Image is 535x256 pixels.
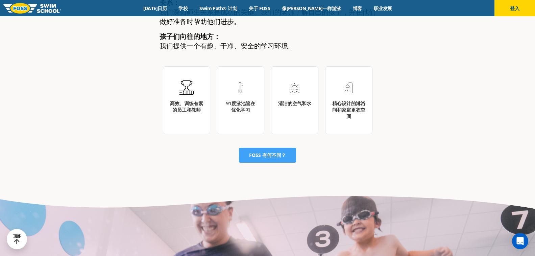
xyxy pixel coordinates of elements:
[249,152,286,158] font: FOSS 有何不同？
[160,41,295,50] font: 我们提供一个有趣、干净、安全的学习环境。
[353,5,362,11] font: 博客
[137,5,173,11] a: [DATE]日历
[3,3,61,14] img: FOSS游泳学校标志
[282,5,341,11] font: 像[PERSON_NAME]一样游泳
[332,100,365,119] font: 精心设计的淋浴间和家庭更衣空间
[226,100,255,113] font: 91度泳池旨在优化学习
[249,5,270,11] font: 关于 FOSS
[271,80,318,95] img: 清洁的空气和水
[199,5,237,11] font: Swim Path® 计划
[276,5,347,11] a: 像[PERSON_NAME]一样游泳
[374,5,392,11] font: 职业发展
[170,100,203,113] font: 高效、训练有素的员工和教师
[13,234,20,238] font: 顶部
[512,233,528,249] div: Open Intercom Messenger
[243,5,276,11] a: 关于 FOSS
[347,5,368,11] a: 博客
[510,5,519,11] font: 登入
[143,5,167,11] font: [DATE]日历
[173,5,194,11] a: 学校
[325,80,372,95] img: 精心设计的淋浴间和家庭更衣空间
[178,5,188,11] font: 学校
[217,80,264,95] img: 91度泳池旨在优化学习
[368,5,398,11] a: 职业发展
[160,7,376,26] font: 我们深知师生关系是成功的关键。我们的老师了解自己的孩子，并在他们做好准备时帮助他们进步。
[239,148,296,163] a: FOSS 有何不同？
[278,100,311,107] font: 清洁的空气和水
[160,32,220,41] font: 孩子们向往的地方：
[194,5,243,11] a: Swim Path® 计划
[163,80,210,95] img: 高效、训练有素的员工和教师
